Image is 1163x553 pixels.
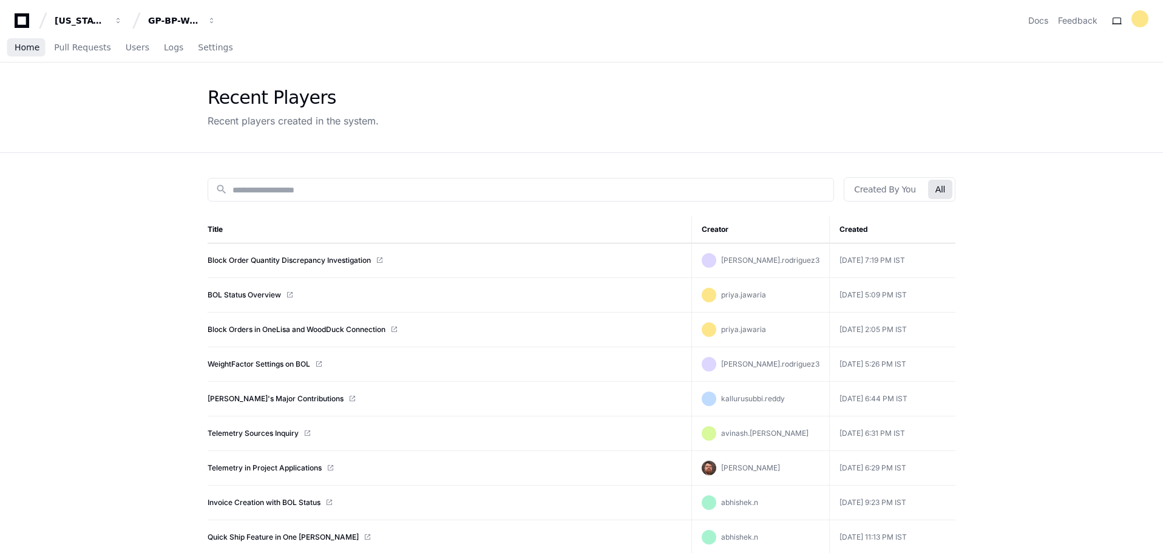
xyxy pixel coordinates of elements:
th: Title [208,216,691,243]
td: [DATE] 7:19 PM IST [829,243,955,278]
span: priya.jawaria [721,325,766,334]
span: Users [126,44,149,51]
div: Recent Players [208,87,379,109]
span: Pull Requests [54,44,110,51]
a: Quick Ship Feature in One [PERSON_NAME] [208,532,359,542]
th: Creator [691,216,829,243]
a: Telemetry in Project Applications [208,463,322,473]
a: [PERSON_NAME]'s Major Contributions [208,394,344,404]
img: avatar [702,461,716,475]
td: [DATE] 6:44 PM IST [829,382,955,416]
td: [DATE] 6:29 PM IST [829,451,955,486]
td: [DATE] 5:26 PM IST [829,347,955,382]
a: Settings [198,34,232,62]
span: [PERSON_NAME].rodriguez3 [721,256,819,265]
a: BOL Status Overview [208,290,281,300]
a: Users [126,34,149,62]
span: abhishek.n [721,532,758,541]
span: Settings [198,44,232,51]
span: Logs [164,44,183,51]
span: priya.jawaria [721,290,766,299]
a: Block Order Quantity Discrepancy Investigation [208,256,371,265]
td: [DATE] 2:05 PM IST [829,313,955,347]
span: abhishek.n [721,498,758,507]
div: [US_STATE] Pacific [55,15,107,27]
span: avinash.[PERSON_NAME] [721,429,809,438]
button: Feedback [1058,15,1097,27]
a: Home [15,34,39,62]
a: Block Orders in OneLisa and WoodDuck Connection [208,325,385,334]
div: Recent players created in the system. [208,114,379,128]
span: [PERSON_NAME] [721,463,780,472]
a: Telemetry Sources Inquiry [208,429,299,438]
td: [DATE] 9:23 PM IST [829,486,955,520]
span: Home [15,44,39,51]
a: Pull Requests [54,34,110,62]
a: Logs [164,34,183,62]
button: Created By You [847,180,923,199]
mat-icon: search [215,183,228,195]
a: WeightFactor Settings on BOL [208,359,310,369]
td: [DATE] 6:31 PM IST [829,416,955,451]
a: Docs [1028,15,1048,27]
button: GP-BP-WoodProducts [143,10,221,32]
button: [US_STATE] Pacific [50,10,127,32]
button: All [928,180,952,199]
th: Created [829,216,955,243]
span: kallurusubbi.reddy [721,394,785,403]
div: GP-BP-WoodProducts [148,15,200,27]
a: Invoice Creation with BOL Status [208,498,320,507]
span: [PERSON_NAME].rodriguez3 [721,359,819,368]
td: [DATE] 5:09 PM IST [829,278,955,313]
